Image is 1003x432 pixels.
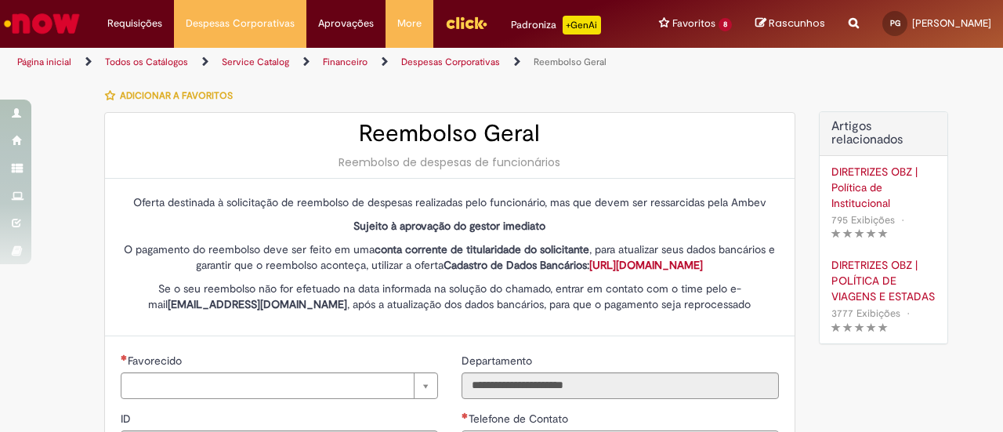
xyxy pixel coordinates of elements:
[107,16,162,31] span: Requisições
[444,258,703,272] strong: Cadastro de Dados Bancários:
[831,213,895,227] span: 795 Exibições
[397,16,422,31] span: More
[563,16,601,34] p: +GenAi
[831,257,936,304] a: DIRETRIZES OBZ | POLÍTICA DE VIAGENS E ESTADAS
[12,48,657,77] ul: Trilhas de página
[903,303,913,324] span: •
[589,258,703,272] a: [URL][DOMAIN_NAME]
[121,121,779,147] h2: Reembolso Geral
[469,412,571,426] span: Telefone de Contato
[168,297,347,311] strong: [EMAIL_ADDRESS][DOMAIN_NAME]
[375,242,589,256] strong: conta corrente de titularidade do solicitante
[912,16,991,30] span: [PERSON_NAME]
[186,16,295,31] span: Despesas Corporativas
[17,56,71,68] a: Página inicial
[831,164,936,211] a: DIRETRIZES OBZ | Política de Institucional
[511,16,601,34] div: Padroniza
[2,8,82,39] img: ServiceNow
[222,56,289,68] a: Service Catalog
[719,18,732,31] span: 8
[401,56,500,68] a: Despesas Corporativas
[128,354,185,368] span: Necessários - Favorecido
[672,16,715,31] span: Favoritos
[769,16,825,31] span: Rascunhos
[121,154,779,170] div: Reembolso de despesas de funcionários
[121,372,438,399] a: Limpar campo Favorecido
[755,16,825,31] a: Rascunhos
[121,241,779,273] p: O pagamento do reembolso deve ser feito em uma , para atualizar seus dados bancários e garantir q...
[353,219,545,233] strong: Sujeito à aprovação do gestor imediato
[323,56,368,68] a: Financeiro
[121,194,779,210] p: Oferta destinada à solicitação de reembolso de despesas realizadas pelo funcionário, mas que deve...
[121,411,134,427] label: Somente leitura - ID
[831,307,900,320] span: 3777 Exibições
[121,281,779,312] p: Se o seu reembolso não for efetuado na data informada na solução do chamado, entrar em contato co...
[318,16,374,31] span: Aprovações
[898,209,907,231] span: •
[831,120,936,147] h3: Artigos relacionados
[120,89,233,102] span: Adicionar a Favoritos
[462,412,469,419] span: Obrigatório Preenchido
[445,11,487,34] img: click_logo_yellow_360x200.png
[462,353,535,368] label: Somente leitura - Departamento
[121,412,134,426] span: Somente leitura - ID
[105,56,188,68] a: Todos os Catálogos
[462,372,779,399] input: Departamento
[462,354,535,368] span: Somente leitura - Departamento
[121,354,128,361] span: Necessários
[104,79,241,112] button: Adicionar a Favoritos
[534,56,607,68] a: Reembolso Geral
[890,18,900,28] span: PG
